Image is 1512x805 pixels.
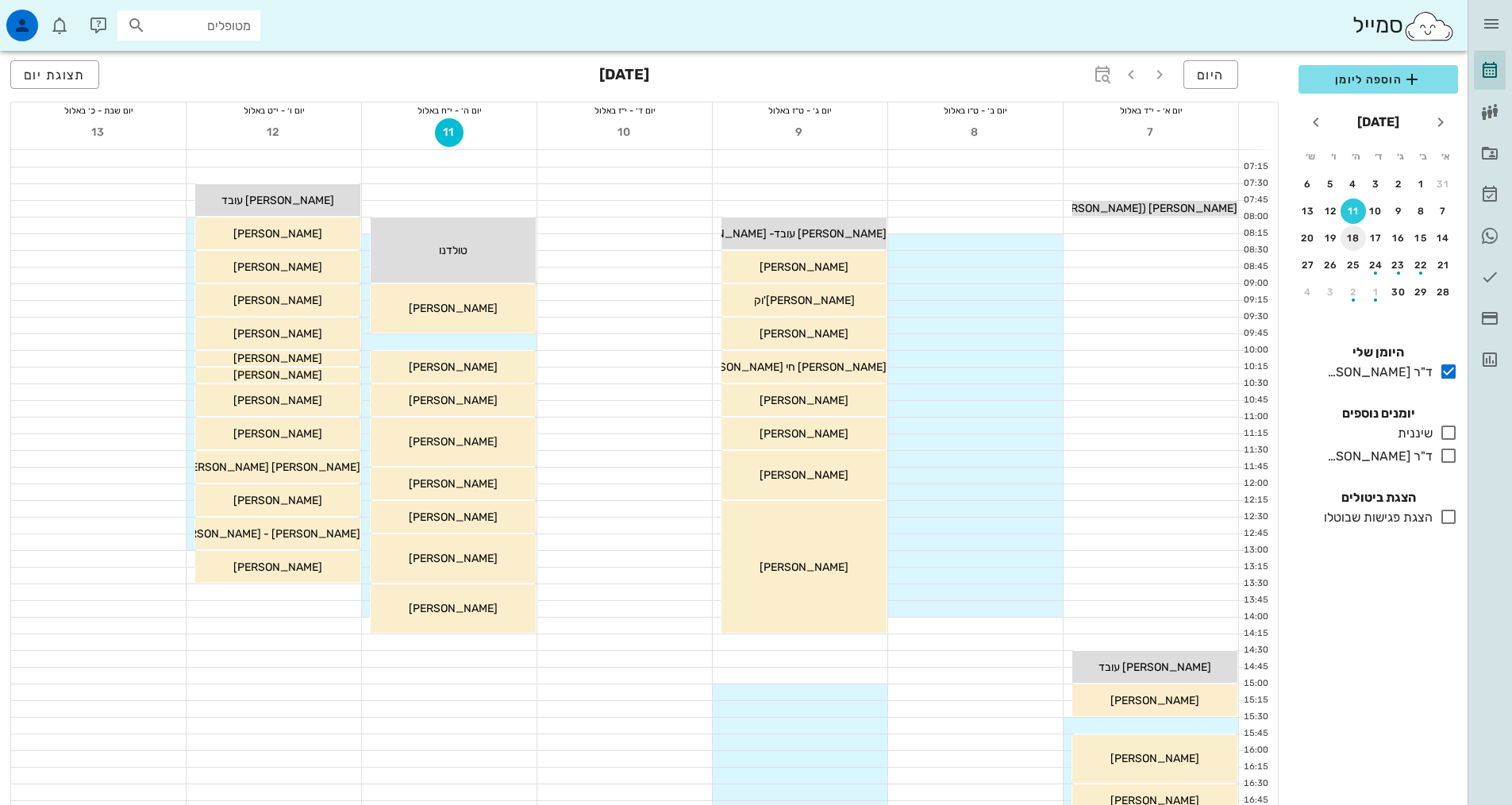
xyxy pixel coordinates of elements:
button: 10 [1364,198,1389,224]
button: חודש הבא [1302,108,1330,137]
div: 08:30 [1239,244,1272,257]
span: [PERSON_NAME] חי [PERSON_NAME] [694,360,887,374]
span: תג [47,13,56,22]
div: 24 [1364,260,1389,271]
span: [PERSON_NAME] עובד [1098,661,1211,674]
span: [PERSON_NAME] [233,427,322,441]
button: 1 [1364,279,1389,305]
div: 09:30 [1239,310,1272,324]
div: 13:15 [1239,560,1272,574]
span: 10 [610,125,639,139]
div: 4 [1341,179,1366,190]
div: 11:00 [1239,410,1272,424]
div: 10 [1364,206,1389,217]
button: 4 [1295,279,1321,305]
button: 18 [1341,225,1366,251]
div: 13:45 [1239,594,1272,607]
div: 7 [1431,206,1456,217]
button: 7 [1431,198,1456,224]
h4: יומנים נוספים [1298,404,1458,423]
span: [PERSON_NAME] עובד- [PERSON_NAME] לא עובדת [633,227,887,241]
div: 29 [1409,287,1434,298]
button: 23 [1386,252,1411,278]
div: יום ד׳ - י״ז באלול [537,102,712,118]
span: [PERSON_NAME] [1110,694,1199,707]
div: 08:00 [1239,210,1272,224]
div: 14:15 [1239,627,1272,641]
span: [PERSON_NAME] [409,360,498,374]
th: ג׳ [1391,143,1411,170]
button: חודש שעבר [1426,108,1455,137]
div: 14 [1431,233,1456,244]
div: 11:30 [1239,444,1272,457]
div: ד"ר [PERSON_NAME] [1321,363,1433,382]
div: 5 [1318,179,1344,190]
button: 3 [1318,279,1344,305]
button: 11 [435,118,464,147]
button: תצוגת יום [10,60,99,89]
button: 3 [1364,171,1389,197]
div: יום ה׳ - י״ח באלול [362,102,537,118]
div: 09:00 [1239,277,1272,291]
span: [PERSON_NAME] [409,302,498,315]
button: היום [1183,60,1238,89]
span: [PERSON_NAME] [409,510,498,524]
div: הצגת פגישות שבוטלו [1318,508,1433,527]
div: שיננית [1391,424,1433,443]
div: 07:45 [1239,194,1272,207]
img: SmileCloud logo [1403,10,1455,42]
div: 14:30 [1239,644,1272,657]
div: 10:15 [1239,360,1272,374]
span: [PERSON_NAME] [233,294,322,307]
span: [PERSON_NAME] - [PERSON_NAME] [172,527,360,541]
div: 27 [1295,260,1321,271]
th: ד׳ [1368,143,1388,170]
div: 1 [1364,287,1389,298]
div: 9 [1386,206,1411,217]
button: 27 [1295,252,1321,278]
div: 17 [1364,233,1389,244]
button: 11 [1341,198,1366,224]
span: [PERSON_NAME] ([PERSON_NAME]) עובדת [1018,202,1237,215]
span: [PERSON_NAME] [409,477,498,491]
div: 16:00 [1239,744,1272,757]
div: 3 [1318,287,1344,298]
div: 2 [1341,287,1366,298]
button: 7 [1137,118,1165,147]
button: 6 [1295,171,1321,197]
span: הוספה ליומן [1311,70,1445,89]
div: 10:00 [1239,344,1272,357]
div: 13:30 [1239,577,1272,591]
button: 8 [1409,198,1434,224]
th: ב׳ [1413,143,1433,170]
button: 19 [1318,225,1344,251]
div: 10:30 [1239,377,1272,391]
div: 3 [1364,179,1389,190]
span: [PERSON_NAME] [233,560,322,574]
div: 14:00 [1239,610,1272,624]
button: הוספה ליומן [1298,65,1458,94]
span: [PERSON_NAME] [233,394,322,407]
button: 30 [1386,279,1411,305]
button: 5 [1318,171,1344,197]
button: 12 [1318,198,1344,224]
div: 1 [1409,179,1434,190]
span: [PERSON_NAME] [233,352,322,365]
span: [PERSON_NAME] [233,260,322,274]
div: 12:30 [1239,510,1272,524]
th: א׳ [1436,143,1456,170]
button: 2 [1386,171,1411,197]
span: טולדנו [439,244,467,257]
span: 9 [786,125,814,139]
span: [PERSON_NAME] [409,435,498,449]
div: 16 [1386,233,1411,244]
div: 13 [1295,206,1321,217]
div: 16:30 [1239,777,1272,791]
span: [PERSON_NAME] [233,327,322,341]
h4: היומן שלי [1298,343,1458,362]
div: יום ב׳ - ט״ו באלול [888,102,1063,118]
span: 12 [260,125,288,139]
div: 12:45 [1239,527,1272,541]
div: יום ו׳ - י״ט באלול [187,102,361,118]
div: סמייל [1352,9,1455,43]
